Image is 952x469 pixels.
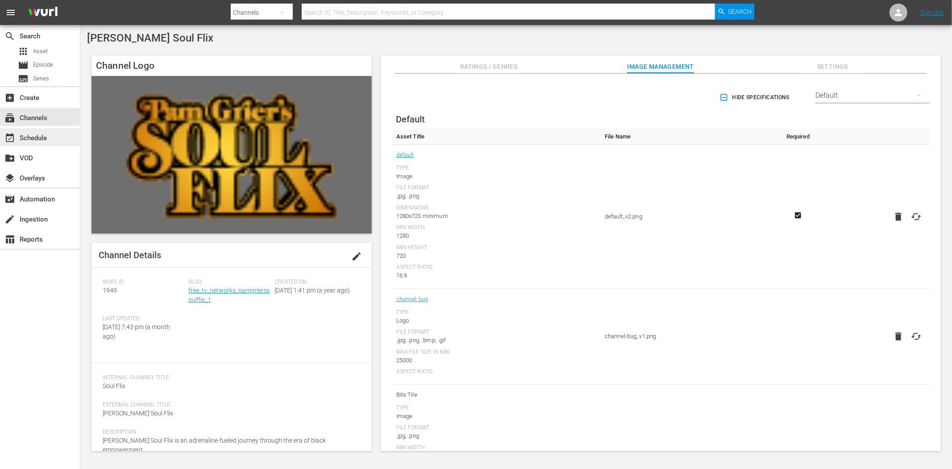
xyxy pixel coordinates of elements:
img: ans4CAIJ8jUAAAAAAAAAAAAAAAAAAAAAAAAgQb4GAAAAAAAAAAAAAAAAAAAAAAAAJMjXAAAAAAAAAAAAAAAAAAAAAAAAgAT5G... [21,2,64,23]
span: VOD [4,153,15,163]
span: Asset [33,47,48,56]
div: Min Width [396,444,596,452]
svg: Required [793,211,803,219]
span: menu [5,7,16,18]
span: Ingestion [4,214,15,225]
div: File Format [396,184,596,192]
div: Image [396,172,596,181]
span: Schedule [4,133,15,143]
span: Slug: [189,279,270,286]
span: Search [728,4,752,20]
span: [PERSON_NAME] Soul Flix is an adrenaline-fueled journey through the era of black empowerment. [103,437,326,453]
span: Created On: [274,279,356,286]
div: Dimensions [396,205,596,212]
a: Sign Out [920,9,944,16]
div: Logo [396,316,596,325]
div: File Format [396,424,596,431]
span: Episode [18,60,29,71]
span: Series [33,74,49,83]
div: Default [815,83,930,108]
span: Asset [18,46,29,57]
span: Wurl ID: [103,279,184,286]
div: 1280 [396,231,596,240]
span: Channel Details [99,250,161,260]
span: edit [351,251,362,262]
svg: Required [793,451,803,459]
span: Create [4,92,15,103]
div: 470 [396,452,596,461]
span: Search [4,31,15,42]
div: 16:9 [396,271,596,280]
button: edit [346,246,367,267]
div: .jpg, .png [396,431,596,440]
span: Automation [4,194,15,205]
div: Aspect Ratio [396,264,596,271]
span: [PERSON_NAME] Soul Flix [103,410,173,417]
div: .jpg, .png, .bmp, .gif [396,336,596,345]
th: Required [776,129,820,145]
span: Ratings / Genres [455,61,522,72]
span: Overlays [4,173,15,184]
div: Max File Size In Kbs [396,349,596,356]
div: Min Height [396,244,596,251]
div: Type [396,165,596,172]
div: 25000 [396,356,596,365]
div: 1280x720 minimum [396,212,596,221]
span: Bits Tile [396,389,596,401]
span: External Channel Title: [103,402,356,409]
span: Settings [799,61,866,72]
div: Min Width [396,224,596,231]
span: Default [396,114,425,125]
a: default [396,149,414,161]
span: [PERSON_NAME] Soul Flix [87,32,213,44]
span: Hide Specifications [721,93,790,102]
div: Type [396,405,596,412]
span: Internal Channel Title: [103,374,356,381]
span: 1949 [103,287,117,294]
button: Hide Specifications [718,85,793,110]
div: Image [396,412,596,421]
td: channel-bug_v1.png [600,289,776,385]
a: free_tv_networks_pamgrierssoulflix_1 [189,287,270,303]
th: Asset Title [392,129,600,145]
div: 720 [396,251,596,260]
span: Last Updated: [103,315,184,322]
div: File Format [396,329,596,336]
span: Channels [4,113,15,123]
span: Reports [4,234,15,245]
td: default_v2.png [600,145,776,289]
h4: Channel Logo [91,55,372,76]
div: Type [396,309,596,316]
span: Image Management [627,61,694,72]
button: Search [715,4,754,20]
span: [DATE] 1:41 pm (a year ago) [274,287,350,294]
div: .jpg, .png [396,192,596,201]
span: Series [18,73,29,84]
div: Aspect Ratio [396,368,596,376]
img: Pam Grier's Soul Flix [91,76,372,234]
span: [DATE] 7:43 pm (a month ago) [103,323,170,340]
span: Soul Flix [103,382,125,389]
span: Episode [33,60,53,69]
a: channel-bug [396,293,428,305]
span: Description: [103,429,356,436]
th: File Name [600,129,776,145]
